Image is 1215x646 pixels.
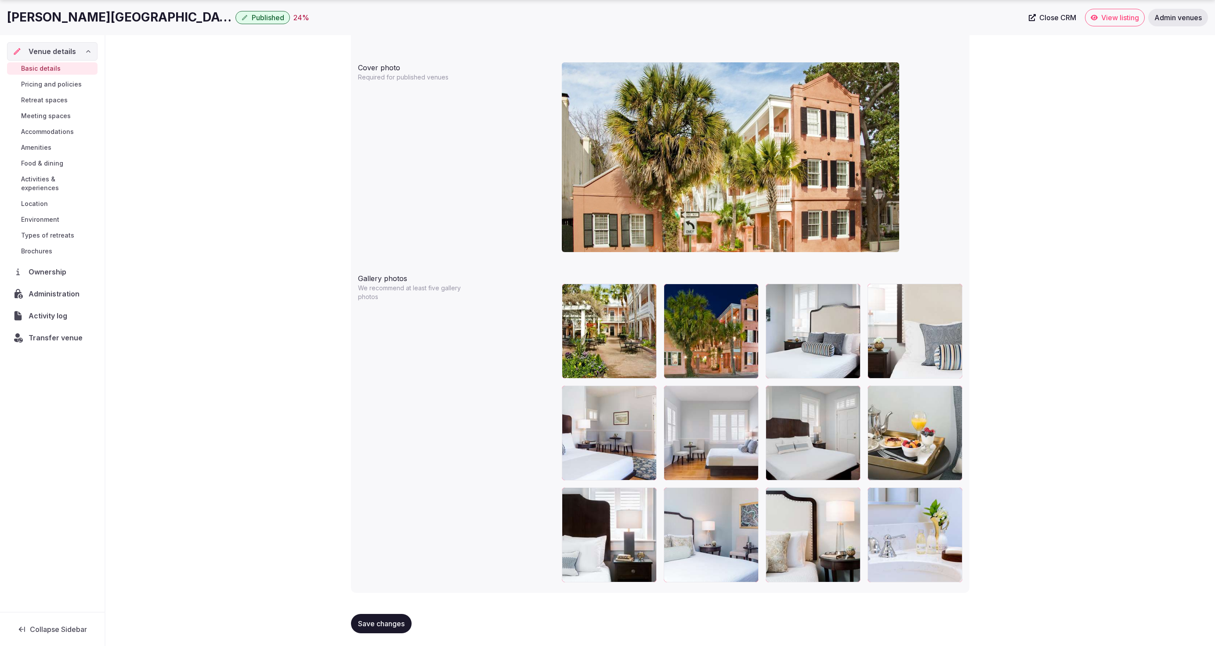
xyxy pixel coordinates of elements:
[7,110,98,122] a: Meeting spaces
[868,284,962,379] div: 61086630_4K.jpg
[7,94,98,106] a: Retreat spaces
[1154,13,1202,22] span: Admin venues
[1148,9,1208,26] a: Admin venues
[29,289,83,299] span: Administration
[7,229,98,242] a: Types of retreats
[7,141,98,154] a: Amenities
[562,386,657,480] div: 61086628_4K.jpg
[7,198,98,210] a: Location
[7,328,98,347] button: Transfer venue
[562,487,657,582] div: 61086636_4K.jpg
[7,213,98,226] a: Environment
[7,62,98,75] a: Basic details
[21,231,74,240] span: Types of retreats
[664,386,759,480] div: 61086620_4K.jpg
[29,46,76,57] span: Venue details
[358,73,470,82] p: Required for published venues
[7,173,98,194] a: Activities & experiences
[1023,9,1081,26] a: Close CRM
[21,175,94,192] span: Activities & experiences
[21,143,51,152] span: Amenities
[664,487,759,582] div: 61086614_4K.jpg
[21,247,52,256] span: Brochures
[21,127,74,136] span: Accommodations
[293,12,309,23] button: 24%
[293,12,309,23] div: 24 %
[7,285,98,303] a: Administration
[235,11,290,24] button: Published
[7,157,98,170] a: Food & dining
[1085,9,1145,26] a: View listing
[21,215,59,224] span: Environment
[7,9,232,26] h1: [PERSON_NAME][GEOGRAPHIC_DATA]
[7,263,98,281] a: Ownership
[7,78,98,90] a: Pricing and policies
[358,59,555,73] div: Cover photo
[358,619,405,628] span: Save changes
[562,284,657,379] div: 8408363_4K.jpg
[766,386,861,480] div: 61086624_4K.jpg
[7,126,98,138] a: Accommodations
[252,13,284,22] span: Published
[766,284,861,379] div: 61086638_4K.jpg
[29,332,83,343] span: Transfer venue
[21,112,71,120] span: Meeting spaces
[21,80,82,89] span: Pricing and policies
[29,310,71,321] span: Activity log
[351,614,412,633] button: Save changes
[868,487,962,582] div: 61086632_4K.jpg
[21,96,68,105] span: Retreat spaces
[7,307,98,325] a: Activity log
[21,159,63,168] span: Food & dining
[358,284,470,301] p: We recommend at least five gallery photos
[30,625,87,634] span: Collapse Sidebar
[7,620,98,639] button: Collapse Sidebar
[562,62,899,252] img: 8408383_4K.jpg
[358,270,555,284] div: Gallery photos
[21,64,61,73] span: Basic details
[7,245,98,257] a: Brochures
[29,267,70,277] span: Ownership
[868,386,962,480] div: 61086622_4K.jpg
[664,284,759,379] div: 8408371_4K.jpg
[1039,13,1076,22] span: Close CRM
[766,487,861,582] div: 61086626_4K.jpg
[21,199,48,208] span: Location
[1101,13,1139,22] span: View listing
